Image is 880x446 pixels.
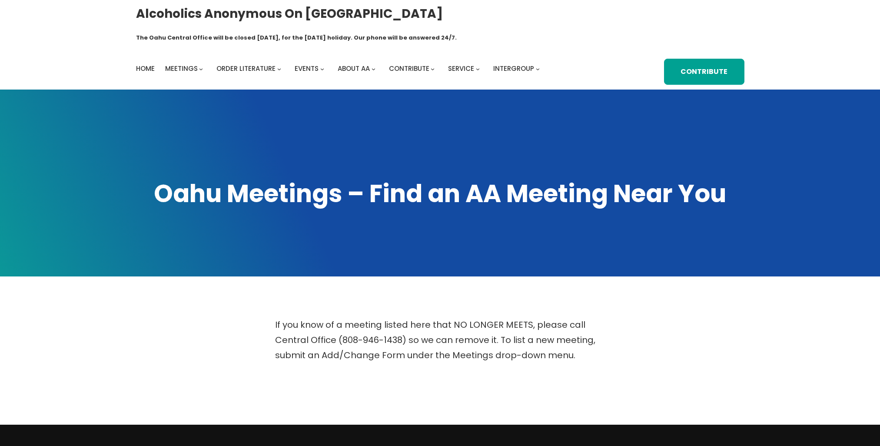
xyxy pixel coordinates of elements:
button: About AA submenu [372,67,375,71]
button: Meetings submenu [199,67,203,71]
a: Intergroup [493,63,534,75]
button: Contribute submenu [431,67,435,71]
a: Alcoholics Anonymous on [GEOGRAPHIC_DATA] [136,3,443,24]
h1: Oahu Meetings – Find an AA Meeting Near You [136,177,744,210]
button: Events submenu [320,67,324,71]
a: About AA [338,63,370,75]
a: Service [448,63,474,75]
span: Contribute [389,64,429,73]
span: Service [448,64,474,73]
span: Order Literature [216,64,276,73]
span: About AA [338,64,370,73]
a: Meetings [165,63,198,75]
span: Meetings [165,64,198,73]
button: Intergroup submenu [536,67,540,71]
span: Events [295,64,319,73]
a: Contribute [664,59,744,85]
a: Events [295,63,319,75]
p: If you know of a meeting listed here that NO LONGER MEETS, please call Central Office (808-946-14... [275,317,605,363]
a: Contribute [389,63,429,75]
button: Service submenu [476,67,480,71]
span: Home [136,64,155,73]
a: Home [136,63,155,75]
span: Intergroup [493,64,534,73]
button: Order Literature submenu [277,67,281,71]
nav: Intergroup [136,63,543,75]
h1: The Oahu Central Office will be closed [DATE], for the [DATE] holiday. Our phone will be answered... [136,33,457,42]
